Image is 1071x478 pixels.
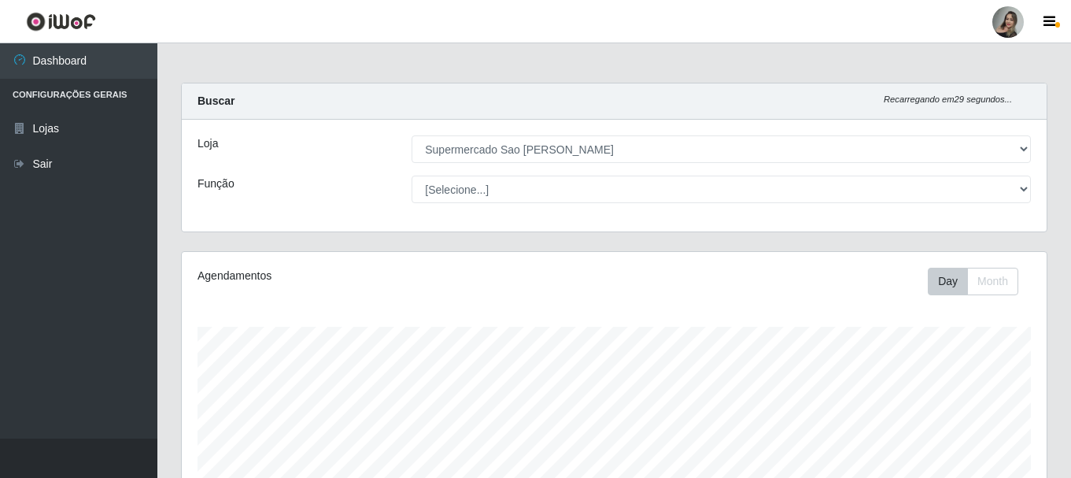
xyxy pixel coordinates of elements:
div: Agendamentos [198,268,531,284]
label: Função [198,176,235,192]
i: Recarregando em 29 segundos... [884,94,1012,104]
div: First group [928,268,1018,295]
img: CoreUI Logo [26,12,96,31]
strong: Buscar [198,94,235,107]
button: Month [967,268,1018,295]
button: Day [928,268,968,295]
div: Toolbar with button groups [928,268,1031,295]
label: Loja [198,135,218,152]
